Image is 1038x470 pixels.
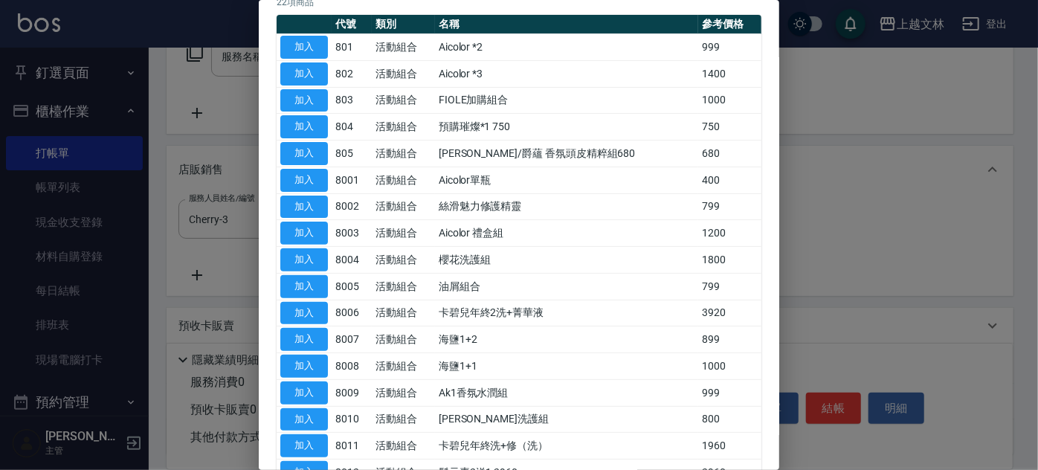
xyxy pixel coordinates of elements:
td: 8004 [332,247,372,274]
td: 1000 [698,353,761,380]
button: 加入 [280,222,328,245]
td: 活動組合 [372,60,435,87]
td: 805 [332,141,372,167]
th: 代號 [332,15,372,34]
button: 加入 [280,62,328,86]
td: [PERSON_NAME]洗護組 [435,406,698,433]
td: 活動組合 [372,167,435,193]
button: 加入 [280,142,328,165]
td: [PERSON_NAME]/爵蘊 香氛頭皮精粹組680 [435,141,698,167]
td: 活動組合 [372,87,435,114]
td: 預購璀燦*1 750 [435,114,698,141]
td: 1400 [698,60,761,87]
td: 活動組合 [372,220,435,247]
td: 8007 [332,326,372,353]
button: 加入 [280,355,328,378]
td: 活動組合 [372,353,435,380]
td: 799 [698,273,761,300]
button: 加入 [280,115,328,138]
td: 800 [698,406,761,433]
td: 海鹽1+1 [435,353,698,380]
td: 8001 [332,167,372,193]
button: 加入 [280,196,328,219]
td: 油屑組合 [435,273,698,300]
td: 680 [698,141,761,167]
button: 加入 [280,248,328,271]
button: 加入 [280,328,328,351]
td: Aicolor *2 [435,34,698,61]
td: 1960 [698,433,761,460]
td: 活動組合 [372,300,435,326]
td: 海鹽1+2 [435,326,698,353]
th: 類別 [372,15,435,34]
td: 999 [698,379,761,406]
td: 803 [332,87,372,114]
td: 8005 [332,273,372,300]
td: 活動組合 [372,379,435,406]
td: 8009 [332,379,372,406]
td: 1200 [698,220,761,247]
button: 加入 [280,302,328,325]
td: 絲滑魅力修護精靈 [435,193,698,220]
td: 活動組合 [372,193,435,220]
button: 加入 [280,434,328,457]
td: Aicolor 禮盒組 [435,220,698,247]
td: 750 [698,114,761,141]
td: 799 [698,193,761,220]
td: 櫻花洗護組 [435,247,698,274]
td: 活動組合 [372,247,435,274]
td: 804 [332,114,372,141]
td: 8003 [332,220,372,247]
button: 加入 [280,36,328,59]
button: 加入 [280,408,328,431]
td: FIOLE加購組合 [435,87,698,114]
td: 8008 [332,353,372,380]
td: 卡碧兒年終洗+修（洗） [435,433,698,460]
button: 加入 [280,89,328,112]
button: 加入 [280,275,328,298]
td: 活動組合 [372,114,435,141]
th: 參考價格 [698,15,761,34]
td: 400 [698,167,761,193]
td: 1800 [698,247,761,274]
td: 活動組合 [372,141,435,167]
td: 1000 [698,87,761,114]
td: 3920 [698,300,761,326]
td: 活動組合 [372,273,435,300]
button: 加入 [280,169,328,192]
td: 801 [332,34,372,61]
td: 999 [698,34,761,61]
button: 加入 [280,382,328,405]
td: 8011 [332,433,372,460]
td: Aicolor單瓶 [435,167,698,193]
td: 活動組合 [372,326,435,353]
td: 899 [698,326,761,353]
td: 8002 [332,193,372,220]
td: Ak1香氛水潤組 [435,379,698,406]
td: 活動組合 [372,406,435,433]
th: 名稱 [435,15,698,34]
td: 802 [332,60,372,87]
td: 卡碧兒年終2洗+菁華液 [435,300,698,326]
td: 活動組合 [372,34,435,61]
td: 8010 [332,406,372,433]
td: 活動組合 [372,433,435,460]
td: Aicolor *3 [435,60,698,87]
td: 8006 [332,300,372,326]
